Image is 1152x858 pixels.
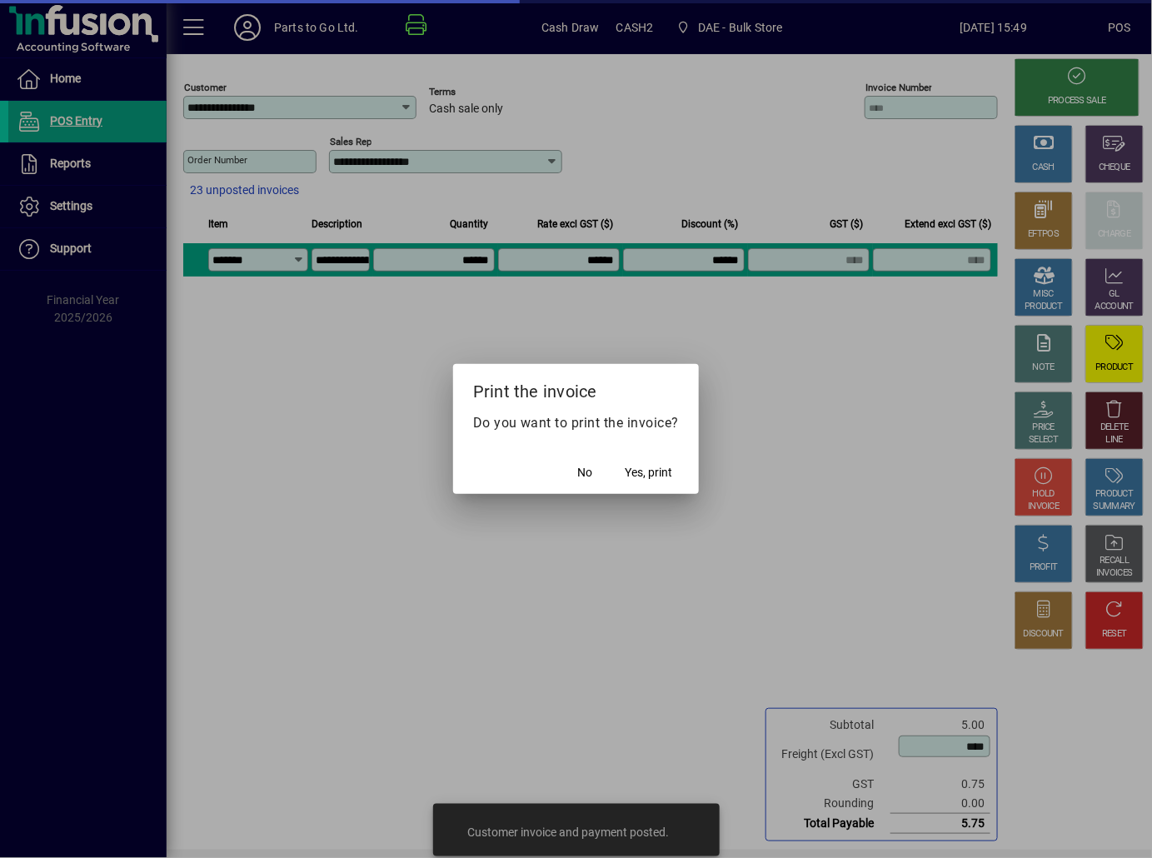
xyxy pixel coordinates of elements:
[577,464,592,481] span: No
[473,413,680,433] p: Do you want to print the invoice?
[453,364,700,412] h2: Print the invoice
[618,457,679,487] button: Yes, print
[558,457,611,487] button: No
[625,464,672,481] span: Yes, print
